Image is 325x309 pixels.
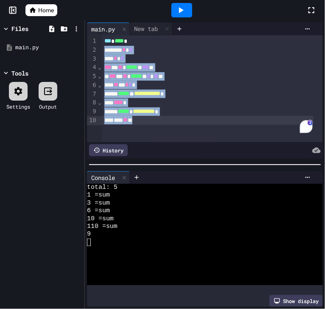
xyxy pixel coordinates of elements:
[25,4,57,16] a: Home
[98,81,102,88] span: Fold line
[87,230,91,238] span: 9
[87,116,98,125] div: 10
[130,22,173,35] div: New tab
[11,24,28,33] div: Files
[87,171,130,184] div: Console
[89,144,128,156] div: History
[98,99,102,106] span: Fold line
[87,46,98,55] div: 2
[87,173,119,182] div: Console
[87,22,130,35] div: main.py
[87,223,118,230] span: 110 =sum
[38,6,54,14] span: Home
[87,98,98,107] div: 8
[6,103,30,110] div: Settings
[87,184,118,191] span: total: 5
[87,90,98,99] div: 7
[87,25,119,34] div: main.py
[87,55,98,64] div: 3
[39,103,57,110] div: Output
[87,63,98,72] div: 4
[87,37,98,46] div: 1
[102,35,323,142] div: To enrich screen reader interactions, please activate Accessibility in Grammarly extension settings
[98,73,102,79] span: Fold line
[130,24,162,33] div: New tab
[87,207,110,215] span: 6 =sum
[87,72,98,81] div: 5
[87,215,114,223] span: 10 =sum
[269,295,323,307] div: Show display
[15,43,81,52] div: main.py
[87,191,110,199] span: 1 =sum
[98,64,102,70] span: Fold line
[87,81,98,90] div: 6
[11,69,28,78] div: Tools
[87,107,98,116] div: 9
[87,199,110,207] span: 3 =sum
